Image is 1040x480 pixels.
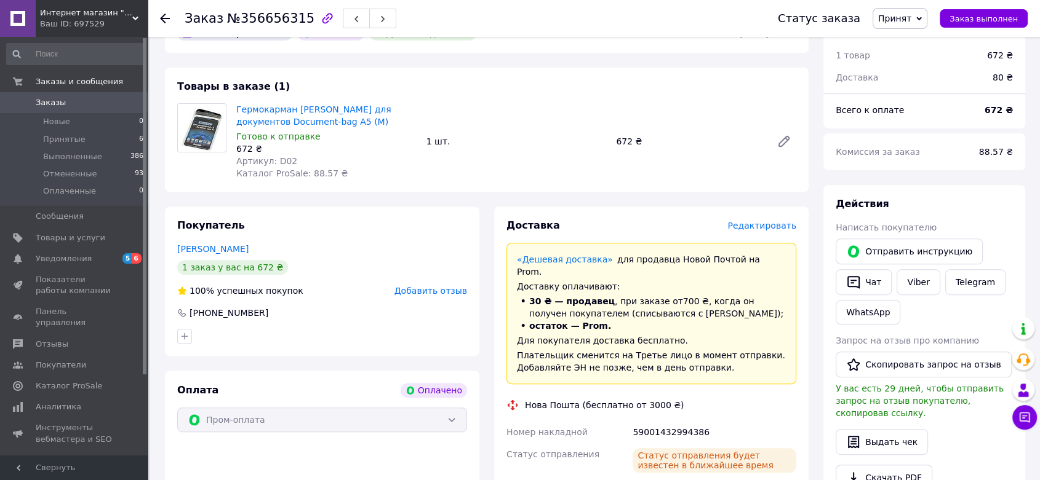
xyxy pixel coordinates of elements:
[236,156,297,166] span: Артикул: D02
[529,321,611,331] span: остаток — Prom.
[178,104,226,152] img: Гермокарман Ortlieb для документов Document-bag A5 (M)
[836,269,892,295] button: Чат
[897,269,940,295] a: Viber
[529,296,615,306] span: 30 ₴ — продавец
[836,352,1012,377] button: Скопировать запрос на отзыв
[36,380,102,391] span: Каталог ProSale
[43,116,70,127] span: Новые
[135,168,143,179] span: 93
[506,449,599,459] span: Статус отправления
[836,105,904,115] span: Всего к оплате
[139,134,143,145] span: 6
[36,232,105,243] span: Товары и услуги
[43,151,102,162] span: Выполненные
[177,384,218,396] span: Оплата
[517,253,786,278] div: для продавца Новой Почтой на Prom.
[177,81,290,92] span: Товары в заказе (1)
[43,168,97,179] span: Отмененные
[506,427,588,437] span: Номер накладной
[836,26,868,38] span: Итого
[836,300,900,325] a: WhatsApp
[422,133,612,150] div: 1 шт.
[188,307,270,319] div: [PHONE_NUMBER]
[36,339,68,350] span: Отзывы
[836,384,1004,418] span: У вас есть 29 дней, чтобы отправить запрос на отзыв покупателю, скопировав ссылку.
[43,186,96,197] span: Оплаченные
[836,336,979,345] span: Запрос на отзыв про компанию
[630,421,799,443] div: 59001432994386
[517,295,786,320] li: , при заказе от 700 ₴ , когда он получен покупателем (списываются с [PERSON_NAME]);
[36,274,114,296] span: Показатели работы компании
[506,219,560,231] span: Доставка
[778,12,860,25] div: Статус заказа
[6,43,145,65] input: Поиск
[36,306,114,328] span: Панель управления
[190,286,214,296] span: 100%
[950,14,1018,23] span: Заказ выполнен
[177,244,249,254] a: [PERSON_NAME]
[836,50,870,60] span: 1 товар
[633,448,796,473] div: Статус отправления будет известен в ближайшее время
[517,334,786,347] div: Для покупателя доставка бесплатно.
[36,76,123,87] span: Заказы и сообщения
[227,11,314,26] span: №356656315
[985,64,1020,91] div: 80 ₴
[522,399,687,411] div: Нова Пошта (бесплатно от 3000 ₴)
[139,186,143,197] span: 0
[236,168,348,178] span: Каталог ProSale: 88.57 ₴
[945,269,1006,295] a: Telegram
[236,104,391,127] a: Гермокарман [PERSON_NAME] для документов Document-bag A5 (M)
[517,280,786,293] div: Доставку оплачивают:
[836,198,889,210] span: Действия
[40,7,132,18] span: Интернет магазин "Premium Bike"
[517,349,786,374] div: Плательщик сменится на Третье лицо в момент отправки. Добавляйте ЭН не позже, чем в день отправки.
[836,429,928,455] button: Выдать чек
[1012,405,1037,430] button: Чат с покупателем
[36,401,81,412] span: Аналитика
[36,360,86,371] span: Покупатели
[985,105,1013,115] b: 672 ₴
[236,143,417,155] div: 672 ₴
[36,455,114,477] span: Управление сайтом
[517,254,613,264] a: «Дешевая доставка»
[727,221,796,230] span: Редактировать
[139,116,143,127] span: 0
[43,134,86,145] span: Принятые
[185,11,223,26] span: Заказ
[836,238,983,264] button: Отправить инструкцию
[132,253,142,264] span: 6
[836,222,937,232] span: Написать покупателю
[740,28,796,38] time: [DATE] 10:00
[36,422,114,444] span: Инструменты вебмастера и SEO
[836,73,878,82] span: Доставка
[36,97,66,108] span: Заказы
[878,14,911,23] span: Принят
[160,12,170,25] div: Вернуться назад
[836,147,920,157] span: Комиссия за заказ
[130,151,143,162] span: 386
[401,383,467,398] div: Оплачено
[177,219,244,231] span: Покупатель
[987,49,1013,61] div: 672 ₴
[36,253,92,264] span: Уведомления
[236,132,321,141] span: Готово к отправке
[940,9,1028,28] button: Заказ выполнен
[177,260,288,275] div: 1 заказ у вас на 672 ₴
[36,211,84,222] span: Сообщения
[611,133,767,150] div: 672 ₴
[122,253,132,264] span: 5
[979,147,1013,157] span: 88.57 ₴
[394,286,467,296] span: Добавить отзыв
[40,18,148,30] div: Ваш ID: 697529
[177,285,303,297] div: успешных покупок
[772,129,796,154] a: Редактировать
